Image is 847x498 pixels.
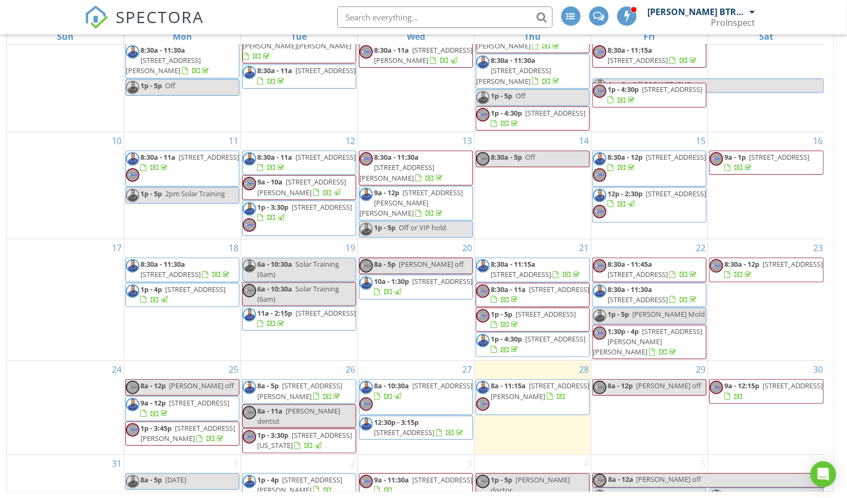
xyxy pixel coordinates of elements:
[593,326,606,340] img: _original_size___original_size__proinspect_640__500_px.png
[374,276,472,296] a: 10a - 1:30p [STREET_ADDRESS]
[593,168,606,182] img: _original_size___original_size__proinspect_640__500_px.png
[608,259,698,279] a: 8:30a - 11:45a [STREET_ADDRESS]
[242,429,356,453] a: 1p - 3:30p [STREET_ADDRESS][US_STATE]
[810,461,836,487] div: Open Intercom Messenger
[110,239,124,257] a: Go to August 17, 2025
[608,152,643,162] span: 8:30a - 12p
[359,276,373,290] img: image.png
[711,17,756,28] div: ProInspect
[359,45,373,59] img: _original_size___original_size__proinspect_640__500_px.png
[359,397,373,411] img: _original_size___original_size__proinspect_640__500_px.png
[476,55,561,86] a: 8:30a - 11:30a [STREET_ADDRESS][PERSON_NAME]
[125,283,239,307] a: 1p - 4p [STREET_ADDRESS]
[491,259,535,269] span: 8:30a - 11:15a
[374,259,396,269] span: 8a - 5p
[243,66,256,79] img: image.png
[357,239,474,361] td: Go to August 20, 2025
[811,361,825,378] a: Go to August 30, 2025
[140,381,166,390] span: 8a - 12p
[491,334,522,344] span: 1p - 4:30p
[724,152,809,172] a: 9a - 1p [STREET_ADDRESS]
[125,151,239,186] a: 8:30a - 11a [STREET_ADDRESS]
[125,422,239,446] a: 1p - 3:45p [STREET_ADDRESS][PERSON_NAME]
[374,417,419,427] span: 12:30p - 3:15p
[412,276,472,286] span: [STREET_ADDRESS]
[140,284,162,294] span: 1p - 4p
[694,361,708,378] a: Go to August 29, 2025
[116,5,204,28] span: SPECTORA
[126,55,201,75] span: [STREET_ADDRESS][PERSON_NAME]
[708,361,825,454] td: Go to August 30, 2025
[516,309,576,319] span: [STREET_ADDRESS]
[632,80,691,89] span: Off FOR WEEKEND
[359,151,473,186] a: 8:30a - 11:30a [STREET_ADDRESS][PERSON_NAME]
[140,423,235,443] a: 1p - 3:45p [STREET_ADDRESS][PERSON_NAME]
[491,381,589,401] span: [STREET_ADDRESS][PERSON_NAME]
[811,239,825,257] a: Go to August 23, 2025
[593,309,606,323] img: image.png
[289,29,309,44] a: Tuesday
[491,381,589,401] a: 8a - 11:15a [STREET_ADDRESS][PERSON_NAME]
[343,361,357,378] a: Go to August 26, 2025
[257,202,352,222] a: 1p - 3:30p [STREET_ADDRESS]
[257,430,352,450] a: 1p - 3:30p [STREET_ADDRESS][US_STATE]
[491,309,576,329] a: 1p - 5p [STREET_ADDRESS]
[724,259,823,279] a: 8:30a - 12p [STREET_ADDRESS]
[227,361,241,378] a: Go to August 25, 2025
[295,152,356,162] span: [STREET_ADDRESS]
[608,45,698,65] a: 8:30a - 11:15a [STREET_ADDRESS]
[593,474,606,487] img: _original_size___original_size__proinspect_640__500_px.png
[165,81,175,90] span: Off
[475,132,591,239] td: Go to August 14, 2025
[374,381,409,390] span: 8a - 10:30a
[608,152,706,172] a: 8:30a - 12p [STREET_ADDRESS]
[124,239,241,361] td: Go to August 18, 2025
[525,108,585,118] span: [STREET_ADDRESS]
[412,381,472,390] span: [STREET_ADDRESS]
[243,152,256,166] img: image.png
[55,29,76,44] a: Sunday
[257,177,283,187] span: 9a - 10a
[359,473,473,497] a: 9a - 11:30a [STREET_ADDRESS]
[694,239,708,257] a: Go to August 22, 2025
[525,152,535,162] span: Off
[241,361,357,454] td: Go to August 26, 2025
[709,258,824,282] a: 8:30a - 12p [STREET_ADDRESS]
[7,132,124,239] td: Go to August 10, 2025
[257,66,292,75] span: 8:30a - 11a
[491,284,526,294] span: 8:30a - 11a
[257,259,292,269] span: 6a - 10:30a
[126,381,139,394] img: _original_size___original_size__proinspect_640__500_px.png
[608,259,652,269] span: 8:30a - 11:45a
[758,29,776,44] a: Saturday
[529,284,589,294] span: [STREET_ADDRESS]
[608,309,629,319] span: 1p - 5p
[475,361,591,454] td: Go to August 28, 2025
[476,152,490,166] img: _original_size___original_size__proinspect_640__500_px.png
[608,45,652,55] span: 8:30a - 11:15a
[476,284,490,298] img: _original_size___original_size__proinspect_640__500_px.png
[593,84,606,98] img: _original_size___original_size__proinspect_640__500_px.png
[724,259,759,269] span: 8:30a - 12p
[592,151,707,186] a: 8:30a - 12p [STREET_ADDRESS]
[257,381,342,401] a: 8a - 5p [STREET_ADDRESS][PERSON_NAME]
[140,189,162,198] span: 1p - 5p
[593,284,606,298] img: image.png
[126,284,139,298] img: image.png
[140,81,162,90] span: 1p - 5p
[140,398,166,408] span: 9a - 12p
[359,275,473,299] a: 10a - 1:30p [STREET_ADDRESS]
[593,152,606,166] img: image.png
[374,276,409,286] span: 10a - 1:30p
[227,132,241,150] a: Go to August 11, 2025
[257,308,292,318] span: 11a - 2:15p
[124,361,241,454] td: Go to August 25, 2025
[179,152,239,162] span: [STREET_ADDRESS]
[476,54,590,89] a: 8:30a - 11:30a [STREET_ADDRESS][PERSON_NAME]
[126,45,139,59] img: image.png
[257,177,346,197] a: 9a - 10a [STREET_ADDRESS][PERSON_NAME]
[257,202,288,212] span: 1p - 3:30p
[243,20,351,61] a: [STREET_ADDRESS][PERSON_NAME][PERSON_NAME]
[359,186,473,221] a: 9a - 12p [STREET_ADDRESS][PERSON_NAME][PERSON_NAME]
[491,55,535,65] span: 8:30a - 11:30a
